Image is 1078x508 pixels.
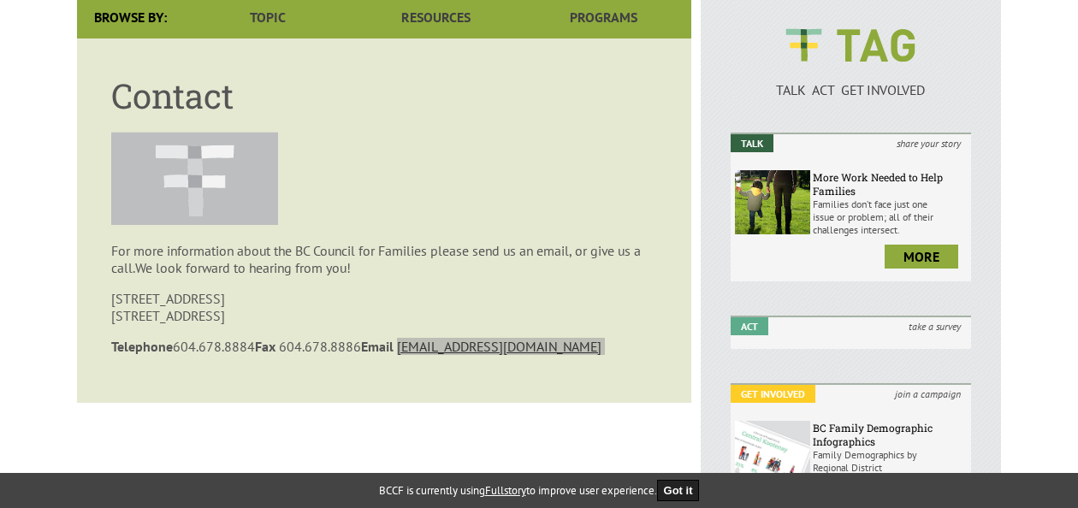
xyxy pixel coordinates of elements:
[111,290,657,324] p: [STREET_ADDRESS] [STREET_ADDRESS]
[813,198,967,236] p: Families don’t face just one issue or problem; all of their challenges intersect.
[731,385,815,403] em: Get Involved
[255,338,275,355] strong: Fax
[135,259,351,276] span: We look forward to hearing from you!
[731,81,971,98] p: TALK ACT GET INVOLVED
[111,338,657,355] p: 604.678.8884
[731,134,773,152] em: Talk
[111,338,173,355] strong: Telephone
[731,64,971,98] a: TALK ACT GET INVOLVED
[657,480,700,501] button: Got it
[813,448,967,474] p: Family Demographics by Regional District
[111,73,657,118] h1: Contact
[279,338,397,355] span: 604.678.8886
[111,242,657,276] p: For more information about the BC Council for Families please send us an email, or give us a call.
[397,338,601,355] a: [EMAIL_ADDRESS][DOMAIN_NAME]
[885,385,971,403] i: join a campaign
[773,13,927,78] img: BCCF's TAG Logo
[813,170,967,198] h6: More Work Needed to Help Families
[361,338,394,355] strong: Email
[886,134,971,152] i: share your story
[485,483,526,498] a: Fullstory
[898,317,971,335] i: take a survey
[885,245,958,269] a: more
[813,421,967,448] h6: BC Family Demographic Infographics
[731,317,768,335] em: Act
